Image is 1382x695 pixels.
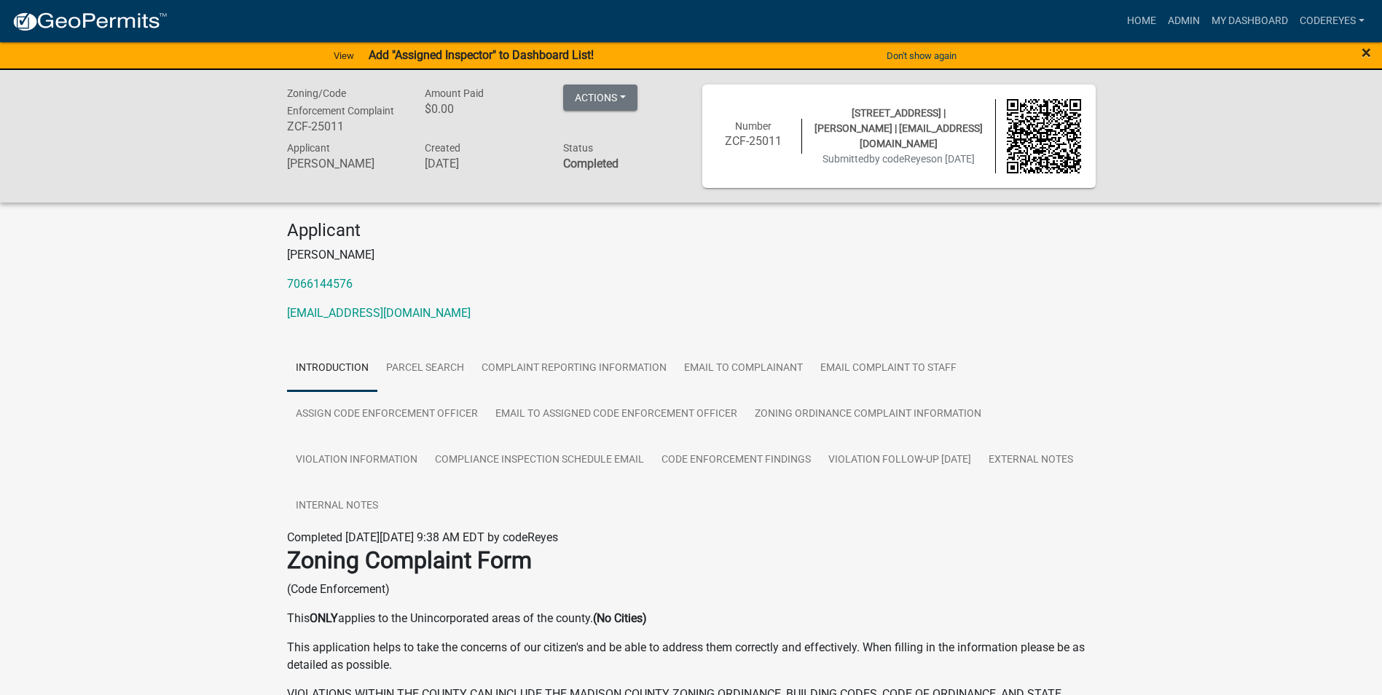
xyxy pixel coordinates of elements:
span: Created [425,142,460,154]
a: codeReyes [1294,7,1370,35]
a: Violation Information [287,437,426,484]
strong: Completed [563,157,619,170]
a: External Notes [980,437,1082,484]
a: Internal Notes [287,483,387,530]
strong: Add "Assigned Inspector" to Dashboard List! [369,48,594,62]
a: ZONING ORDINANCE COMPLAINT INFORMATION [746,391,990,438]
button: Close [1362,44,1371,61]
strong: Complaint Form [365,546,532,574]
p: (Code Enforcement) [287,581,1096,598]
a: 7066144576 [287,277,353,291]
a: My Dashboard [1206,7,1294,35]
a: View [328,44,360,68]
span: Submitted on [DATE] [822,153,975,165]
span: by codeReyes [869,153,931,165]
h6: ZCF-25011 [287,119,404,133]
a: Compliance Inspection Schedule Email [426,437,653,484]
span: Zoning/Code Enforcement Complaint [287,87,394,117]
a: Home [1121,7,1162,35]
span: Number [735,120,772,132]
button: Don't show again [881,44,962,68]
h6: ZCF-25011 [717,134,791,148]
span: Amount Paid [425,87,484,99]
a: Complaint Reporting Information [473,345,675,392]
p: [PERSON_NAME] [287,246,1096,264]
a: Email to Assigned Code Enforcement Officer [487,391,746,438]
a: Assign Code Enforcement Officer [287,391,487,438]
h6: [PERSON_NAME] [287,157,404,170]
strong: (No Cities) [593,611,647,625]
a: Violation Follow-up [DATE] [820,437,980,484]
img: QR code [1007,99,1081,173]
strong: Zoning [287,546,359,574]
strong: ONLY [310,611,338,625]
span: Completed [DATE][DATE] 9:38 AM EDT by codeReyes [287,530,558,544]
h6: [DATE] [425,157,541,170]
p: This application helps to take the concerns of our citizen's and be able to address them correctl... [287,639,1096,674]
a: [EMAIL_ADDRESS][DOMAIN_NAME] [287,306,471,320]
a: Parcel search [377,345,473,392]
span: × [1362,42,1371,63]
a: Email to complainant [675,345,812,392]
span: Status [563,142,593,154]
a: Admin [1162,7,1206,35]
a: Email complaint to Staff [812,345,965,392]
span: [STREET_ADDRESS] | [PERSON_NAME] | [EMAIL_ADDRESS][DOMAIN_NAME] [814,107,983,149]
p: This applies to the Unincorporated areas of the county. [287,610,1096,627]
a: Code Enforcement Findings [653,437,820,484]
button: Actions [563,85,637,111]
h4: Applicant [287,220,1096,241]
h6: $0.00 [425,102,541,116]
span: Applicant [287,142,330,154]
a: Introduction [287,345,377,392]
